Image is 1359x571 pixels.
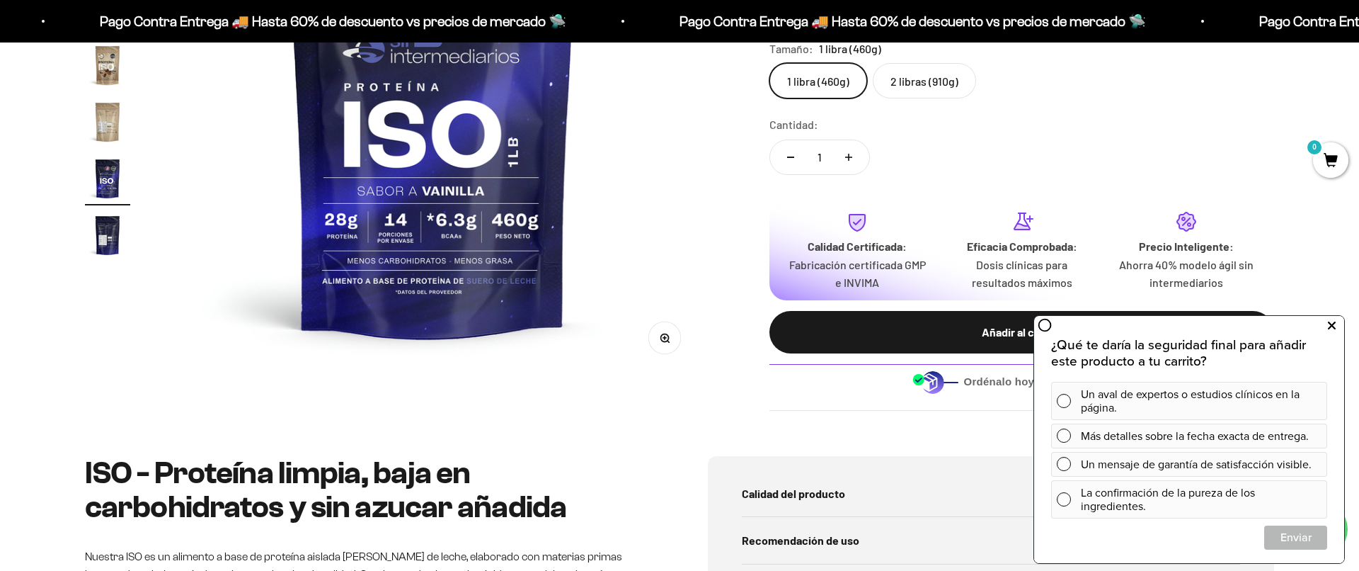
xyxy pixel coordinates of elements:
p: Fabricación certificada GMP e INVIMA [786,256,928,292]
summary: Calidad del producto [742,470,1240,517]
h2: ISO - Proteína limpia, baja en carbohidratos y sin azucar añadida [85,456,651,525]
span: 1 libra (460g) [819,40,881,58]
strong: Precio Inteligente: [1139,239,1234,253]
button: Reducir cantidad [770,140,811,174]
strong: Eficacia Comprobada: [967,239,1077,253]
span: Calidad del producto [742,485,845,503]
img: Proteína Aislada (ISO) [85,213,130,258]
img: Despacho sin intermediarios [912,371,958,394]
button: Ir al artículo 16 [85,156,130,205]
div: Añadir al carrito [798,323,1246,341]
p: Pago Contra Entrega 🚚 Hasta 60% de descuento vs precios de mercado 🛸 [675,10,1141,33]
label: Cantidad: [769,115,818,134]
button: Ir al artículo 14 [85,43,130,92]
img: Proteína Aislada (ISO) [85,156,130,201]
p: Dosis clínicas para resultados máximos [951,256,1092,292]
iframe: zigpoll-iframe [1034,315,1344,563]
strong: Calidad Certificada: [808,239,907,253]
p: Pago Contra Entrega 🚚 Hasta 60% de descuento vs precios de mercado 🛸 [95,10,561,33]
mark: 0 [1306,139,1323,156]
button: Ir al artículo 15 [85,99,130,149]
button: Aumentar cantidad [828,140,869,174]
img: Proteína Aislada (ISO) [85,99,130,145]
summary: Recomendación de uso [742,517,1240,564]
a: 0 [1313,154,1348,169]
button: Añadir al carrito [769,311,1274,354]
span: Ordénalo hoy, se envía el [964,374,1132,390]
p: Ahorra 40% modelo ágil sin intermediarios [1116,256,1257,292]
span: Recomendación de uso [742,531,859,550]
button: Ir al artículo 17 [85,213,130,262]
img: Proteína Aislada (ISO) [85,43,130,88]
legend: Tamaño: [769,40,813,58]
